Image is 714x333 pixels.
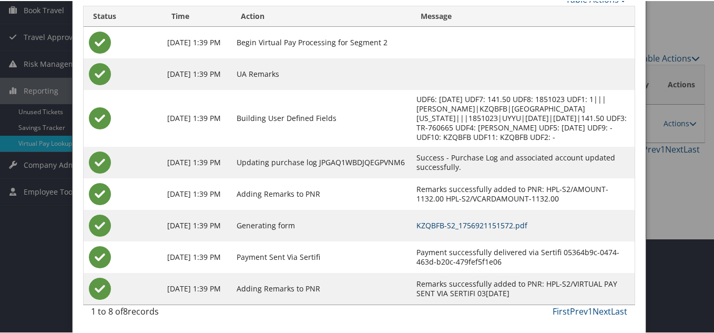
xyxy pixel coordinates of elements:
[162,272,231,304] td: [DATE] 1:39 PM
[411,5,635,26] th: Message: activate to sort column ascending
[611,305,627,316] a: Last
[411,89,635,146] td: UDF6: [DATE] UDF7: 141.50 UDF8: 1851023 UDF1: 1|||[PERSON_NAME]|KZQBFB|[GEOGRAPHIC_DATA][US_STATE...
[593,305,611,316] a: Next
[553,305,570,316] a: First
[588,305,593,316] a: 1
[162,26,231,57] td: [DATE] 1:39 PM
[231,209,412,240] td: Generating form
[411,146,635,177] td: Success - Purchase Log and associated account updated successfully.
[162,209,231,240] td: [DATE] 1:39 PM
[416,219,527,229] a: KZQBFB-S2_1756921151572.pdf
[162,240,231,272] td: [DATE] 1:39 PM
[231,26,412,57] td: Begin Virtual Pay Processing for Segment 2
[162,5,231,26] th: Time: activate to sort column ascending
[231,146,412,177] td: Updating purchase log JPGAQ1WBDJQEGPVNM6
[162,177,231,209] td: [DATE] 1:39 PM
[231,240,412,272] td: Payment Sent Via Sertifi
[162,146,231,177] td: [DATE] 1:39 PM
[411,240,635,272] td: Payment successfully delivered via Sertifi 05364b9c-0474-463d-b20c-479fef5f1e06
[231,5,412,26] th: Action: activate to sort column ascending
[123,305,128,316] span: 8
[231,177,412,209] td: Adding Remarks to PNR
[162,89,231,146] td: [DATE] 1:39 PM
[411,272,635,304] td: Remarks successfully added to PNR: HPL-S2/VIRTUAL PAY SENT VIA SERTIFI 03[DATE]
[231,272,412,304] td: Adding Remarks to PNR
[91,304,213,322] div: 1 to 8 of records
[570,305,588,316] a: Prev
[162,57,231,89] td: [DATE] 1:39 PM
[84,5,162,26] th: Status: activate to sort column ascending
[411,177,635,209] td: Remarks successfully added to PNR: HPL-S2/AMOUNT-1132.00 HPL-S2/VCARDAMOUNT-1132.00
[231,57,412,89] td: UA Remarks
[231,89,412,146] td: Building User Defined Fields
